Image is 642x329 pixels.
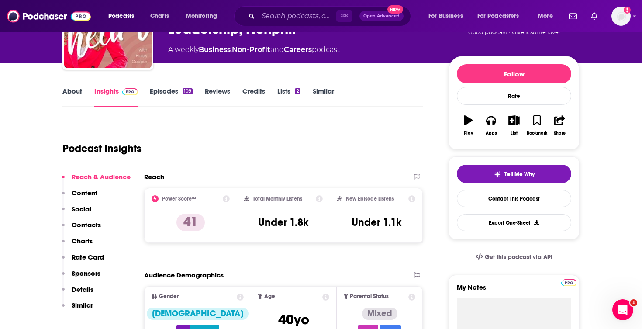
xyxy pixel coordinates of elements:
[511,131,518,136] div: List
[612,299,633,320] iframe: Intercom live chat
[611,7,631,26] button: Show profile menu
[72,205,91,213] p: Social
[72,173,131,181] p: Reach & Audience
[264,294,275,299] span: Age
[457,165,571,183] button: tell me why sparkleTell Me Why
[150,87,193,107] a: Episodes109
[168,45,340,55] div: A weekly podcast
[469,246,559,268] a: Get this podcast via API
[561,278,576,286] a: Pro website
[503,110,525,141] button: List
[145,9,174,23] a: Charts
[72,285,93,294] p: Details
[428,10,463,22] span: For Business
[611,7,631,26] img: User Profile
[295,88,300,94] div: 2
[144,271,224,279] h2: Audience Demographics
[611,7,631,26] span: Logged in as systemsteam
[122,88,138,95] img: Podchaser Pro
[72,237,93,245] p: Charts
[242,6,419,26] div: Search podcasts, credits, & more...
[147,308,249,320] div: [DEMOGRAPHIC_DATA]
[278,311,309,328] span: 40 yo
[72,253,104,261] p: Rate Card
[62,142,142,155] h1: Podcast Insights
[62,189,97,205] button: Content
[352,216,401,229] h3: Under 1.1k
[504,171,535,178] span: Tell Me Why
[62,87,82,107] a: About
[199,45,231,54] a: Business
[72,189,97,197] p: Content
[72,269,100,277] p: Sponsors
[205,87,230,107] a: Reviews
[258,9,336,23] input: Search podcasts, credits, & more...
[561,279,576,286] img: Podchaser Pro
[313,87,334,107] a: Similar
[180,9,228,23] button: open menu
[464,131,473,136] div: Play
[7,8,91,24] img: Podchaser - Follow, Share and Rate Podcasts
[480,110,502,141] button: Apps
[253,196,302,202] h2: Total Monthly Listens
[472,9,532,23] button: open menu
[336,10,352,22] span: ⌘ K
[485,253,552,261] span: Get this podcast via API
[62,221,101,237] button: Contacts
[159,294,179,299] span: Gender
[525,110,548,141] button: Bookmark
[346,196,394,202] h2: New Episode Listens
[477,10,519,22] span: For Podcasters
[630,299,637,306] span: 1
[527,131,547,136] div: Bookmark
[457,110,480,141] button: Play
[270,45,284,54] span: and
[624,7,631,14] svg: Add a profile image
[62,237,93,253] button: Charts
[587,9,601,24] a: Show notifications dropdown
[457,190,571,207] a: Contact This Podcast
[350,294,389,299] span: Parental Status
[108,10,134,22] span: Podcasts
[457,283,571,298] label: My Notes
[62,269,100,285] button: Sponsors
[457,214,571,231] button: Export One-Sheet
[486,131,497,136] div: Apps
[457,87,571,105] div: Rate
[62,205,91,221] button: Social
[183,88,193,94] div: 109
[62,285,93,301] button: Details
[62,301,93,317] button: Similar
[284,45,312,54] a: Careers
[457,64,571,83] button: Follow
[387,5,403,14] span: New
[232,45,270,54] a: Non-Profit
[277,87,300,107] a: Lists2
[162,196,196,202] h2: Power Score™
[554,131,566,136] div: Share
[362,308,397,320] div: Mixed
[549,110,571,141] button: Share
[102,9,145,23] button: open menu
[494,171,501,178] img: tell me why sparkle
[363,14,400,18] span: Open Advanced
[144,173,164,181] h2: Reach
[231,45,232,54] span: ,
[94,87,138,107] a: InsightsPodchaser Pro
[258,216,308,229] h3: Under 1.8k
[422,9,474,23] button: open menu
[176,214,205,231] p: 41
[532,9,564,23] button: open menu
[72,221,101,229] p: Contacts
[72,301,93,309] p: Similar
[62,173,131,189] button: Reach & Audience
[150,10,169,22] span: Charts
[242,87,265,107] a: Credits
[62,253,104,269] button: Rate Card
[538,10,553,22] span: More
[359,11,404,21] button: Open AdvancedNew
[186,10,217,22] span: Monitoring
[566,9,580,24] a: Show notifications dropdown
